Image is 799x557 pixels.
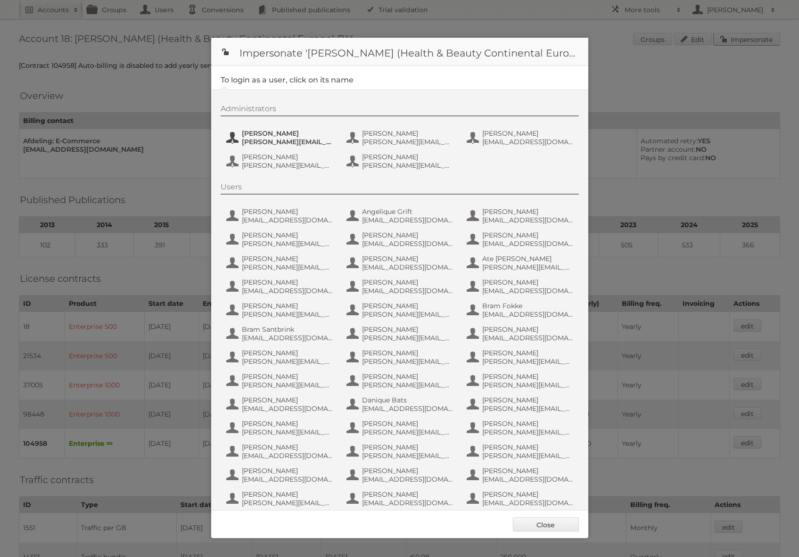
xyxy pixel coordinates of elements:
[482,372,574,381] span: [PERSON_NAME]
[482,129,574,138] span: [PERSON_NAME]
[362,161,453,170] span: [PERSON_NAME][EMAIL_ADDRESS][DOMAIN_NAME]
[225,206,336,225] button: [PERSON_NAME] [EMAIL_ADDRESS][DOMAIN_NAME]
[362,334,453,342] span: [PERSON_NAME][EMAIL_ADDRESS][DOMAIN_NAME]
[242,499,333,507] span: [PERSON_NAME][EMAIL_ADDRESS][DOMAIN_NAME]
[346,230,456,249] button: [PERSON_NAME] [EMAIL_ADDRESS][DOMAIN_NAME]
[242,231,333,239] span: [PERSON_NAME]
[242,451,333,460] span: [EMAIL_ADDRESS][DOMAIN_NAME]
[225,152,336,171] button: [PERSON_NAME] [PERSON_NAME][EMAIL_ADDRESS][DOMAIN_NAME]
[362,239,453,248] span: [EMAIL_ADDRESS][DOMAIN_NAME]
[362,451,453,460] span: [PERSON_NAME][EMAIL_ADDRESS][DOMAIN_NAME]
[221,75,354,84] legend: To login as a user, click on its name
[482,325,574,334] span: [PERSON_NAME]
[362,428,453,436] span: [PERSON_NAME][EMAIL_ADDRESS][DOMAIN_NAME]
[482,475,574,483] span: [EMAIL_ADDRESS][DOMAIN_NAME]
[482,396,574,404] span: [PERSON_NAME]
[482,138,574,146] span: [EMAIL_ADDRESS][DOMAIN_NAME]
[346,301,456,319] button: [PERSON_NAME] [PERSON_NAME][EMAIL_ADDRESS][DOMAIN_NAME]
[346,128,456,147] button: [PERSON_NAME] [PERSON_NAME][EMAIL_ADDRESS][DOMAIN_NAME]
[346,395,456,414] button: Danique Bats [EMAIL_ADDRESS][DOMAIN_NAME]
[482,381,574,389] span: [PERSON_NAME][EMAIL_ADDRESS][DOMAIN_NAME]
[242,381,333,389] span: [PERSON_NAME][EMAIL_ADDRESS][DOMAIN_NAME]
[362,207,453,216] span: Angelique Grift
[362,231,453,239] span: [PERSON_NAME]
[362,254,453,263] span: [PERSON_NAME]
[242,129,333,138] span: [PERSON_NAME]
[362,443,453,451] span: [PERSON_NAME]
[466,301,577,319] button: Bram Fokke [EMAIL_ADDRESS][DOMAIN_NAME]
[482,357,574,366] span: [PERSON_NAME][EMAIL_ADDRESS][DOMAIN_NAME]
[242,254,333,263] span: [PERSON_NAME]
[362,153,453,161] span: [PERSON_NAME]
[225,301,336,319] button: [PERSON_NAME] [PERSON_NAME][EMAIL_ADDRESS][DOMAIN_NAME]
[482,334,574,342] span: [EMAIL_ADDRESS][DOMAIN_NAME]
[242,490,333,499] span: [PERSON_NAME]
[362,349,453,357] span: [PERSON_NAME]
[225,324,336,343] button: Bram Santbrink [EMAIL_ADDRESS][DOMAIN_NAME]
[346,371,456,390] button: [PERSON_NAME] [PERSON_NAME][EMAIL_ADDRESS][DOMAIN_NAME]
[242,325,333,334] span: Bram Santbrink
[362,310,453,319] span: [PERSON_NAME][EMAIL_ADDRESS][DOMAIN_NAME]
[466,348,577,367] button: [PERSON_NAME] [PERSON_NAME][EMAIL_ADDRESS][DOMAIN_NAME]
[466,277,577,296] button: [PERSON_NAME] [EMAIL_ADDRESS][DOMAIN_NAME]
[482,451,574,460] span: [PERSON_NAME][EMAIL_ADDRESS][DOMAIN_NAME]
[362,263,453,271] span: [EMAIL_ADDRESS][DOMAIN_NAME]
[362,138,453,146] span: [PERSON_NAME][EMAIL_ADDRESS][DOMAIN_NAME]
[242,404,333,413] span: [EMAIL_ADDRESS][DOMAIN_NAME]
[225,442,336,461] button: [PERSON_NAME] [EMAIL_ADDRESS][DOMAIN_NAME]
[482,278,574,287] span: [PERSON_NAME]
[242,396,333,404] span: [PERSON_NAME]
[482,216,574,224] span: [EMAIL_ADDRESS][DOMAIN_NAME]
[346,466,456,484] button: [PERSON_NAME] [EMAIL_ADDRESS][DOMAIN_NAME]
[242,278,333,287] span: [PERSON_NAME]
[482,404,574,413] span: [PERSON_NAME][EMAIL_ADDRESS][DOMAIN_NAME]
[242,467,333,475] span: [PERSON_NAME]
[362,287,453,295] span: [EMAIL_ADDRESS][DOMAIN_NAME]
[225,348,336,367] button: [PERSON_NAME] [PERSON_NAME][EMAIL_ADDRESS][DOMAIN_NAME]
[225,418,336,437] button: [PERSON_NAME] [PERSON_NAME][EMAIL_ADDRESS][DOMAIN_NAME]
[346,152,456,171] button: [PERSON_NAME] [PERSON_NAME][EMAIL_ADDRESS][DOMAIN_NAME]
[482,428,574,436] span: [PERSON_NAME][EMAIL_ADDRESS][DOMAIN_NAME]
[466,466,577,484] button: [PERSON_NAME] [EMAIL_ADDRESS][DOMAIN_NAME]
[242,428,333,436] span: [PERSON_NAME][EMAIL_ADDRESS][DOMAIN_NAME]
[362,278,453,287] span: [PERSON_NAME]
[346,206,456,225] button: Angelique Grift [EMAIL_ADDRESS][DOMAIN_NAME]
[346,277,456,296] button: [PERSON_NAME] [EMAIL_ADDRESS][DOMAIN_NAME]
[211,38,588,66] h1: Impersonate '[PERSON_NAME] (Health & Beauty Continental Europe) B.V.'
[466,128,577,147] button: [PERSON_NAME] [EMAIL_ADDRESS][DOMAIN_NAME]
[346,324,456,343] button: [PERSON_NAME] [PERSON_NAME][EMAIL_ADDRESS][DOMAIN_NAME]
[242,475,333,483] span: [EMAIL_ADDRESS][DOMAIN_NAME]
[362,357,453,366] span: [PERSON_NAME][EMAIL_ADDRESS][DOMAIN_NAME]
[346,418,456,437] button: [PERSON_NAME] [PERSON_NAME][EMAIL_ADDRESS][DOMAIN_NAME]
[482,302,574,310] span: Bram Fokke
[482,490,574,499] span: [PERSON_NAME]
[221,104,579,116] div: Administrators
[242,216,333,224] span: [EMAIL_ADDRESS][DOMAIN_NAME]
[242,138,333,146] span: [PERSON_NAME][EMAIL_ADDRESS][DOMAIN_NAME]
[482,419,574,428] span: [PERSON_NAME]
[466,324,577,343] button: [PERSON_NAME] [EMAIL_ADDRESS][DOMAIN_NAME]
[482,263,574,271] span: [PERSON_NAME][EMAIL_ADDRESS][DOMAIN_NAME]
[466,371,577,390] button: [PERSON_NAME] [PERSON_NAME][EMAIL_ADDRESS][DOMAIN_NAME]
[466,489,577,508] button: [PERSON_NAME] [EMAIL_ADDRESS][DOMAIN_NAME]
[242,372,333,381] span: [PERSON_NAME]
[482,443,574,451] span: [PERSON_NAME]
[225,395,336,414] button: [PERSON_NAME] [EMAIL_ADDRESS][DOMAIN_NAME]
[362,419,453,428] span: [PERSON_NAME]
[482,349,574,357] span: [PERSON_NAME]
[242,263,333,271] span: [PERSON_NAME][EMAIL_ADDRESS][DOMAIN_NAME]
[346,254,456,272] button: [PERSON_NAME] [EMAIL_ADDRESS][DOMAIN_NAME]
[346,348,456,367] button: [PERSON_NAME] [PERSON_NAME][EMAIL_ADDRESS][DOMAIN_NAME]
[362,490,453,499] span: [PERSON_NAME]
[346,489,456,508] button: [PERSON_NAME] [EMAIL_ADDRESS][DOMAIN_NAME]
[225,371,336,390] button: [PERSON_NAME] [PERSON_NAME][EMAIL_ADDRESS][DOMAIN_NAME]
[362,129,453,138] span: [PERSON_NAME]
[225,277,336,296] button: [PERSON_NAME] [EMAIL_ADDRESS][DOMAIN_NAME]
[482,467,574,475] span: [PERSON_NAME]
[482,254,574,263] span: Ate [PERSON_NAME]
[482,239,574,248] span: [EMAIL_ADDRESS][DOMAIN_NAME]
[466,442,577,461] button: [PERSON_NAME] [PERSON_NAME][EMAIL_ADDRESS][DOMAIN_NAME]
[225,489,336,508] button: [PERSON_NAME] [PERSON_NAME][EMAIL_ADDRESS][DOMAIN_NAME]
[466,206,577,225] button: [PERSON_NAME] [EMAIL_ADDRESS][DOMAIN_NAME]
[362,396,453,404] span: Danique Bats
